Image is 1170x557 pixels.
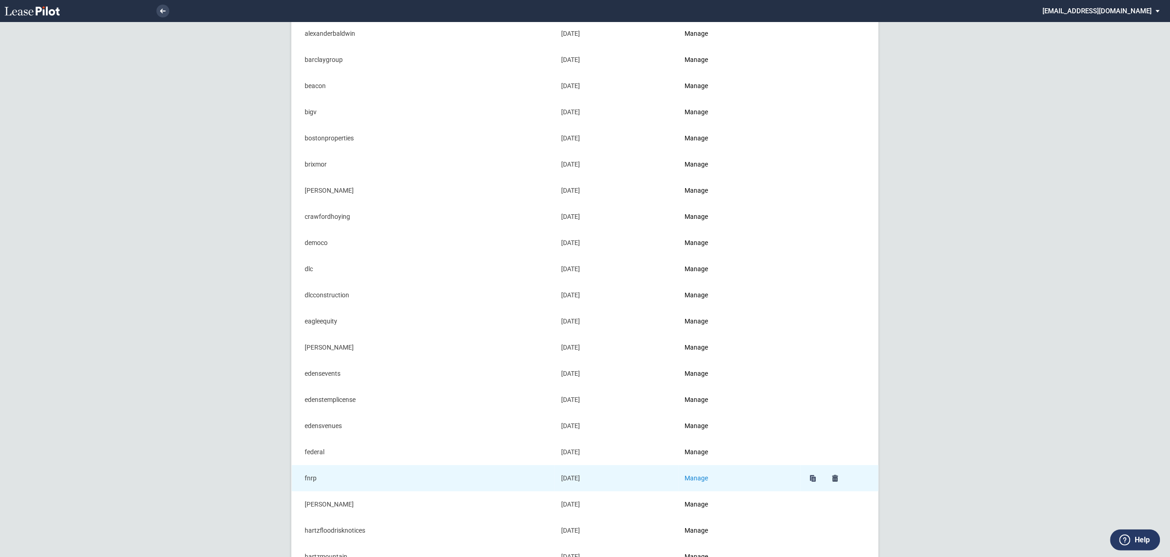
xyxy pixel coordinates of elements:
td: [DATE] [555,518,678,544]
a: Manage [685,82,708,89]
td: edensevents [292,361,555,387]
a: Manage [685,527,708,534]
a: Manage [685,291,708,299]
td: [DATE] [555,439,678,465]
a: Manage [685,134,708,142]
a: Manage [685,239,708,246]
td: fnrp [292,465,555,491]
a: Duplicate fnrp [807,472,820,485]
td: alexanderbaldwin [292,21,555,47]
a: Manage [685,370,708,377]
td: [DATE] [555,204,678,230]
td: [DATE] [555,230,678,256]
td: beacon [292,73,555,99]
td: dlcconstruction [292,282,555,308]
a: Manage [685,161,708,168]
td: [DATE] [555,125,678,151]
td: [PERSON_NAME] [292,334,555,361]
td: bostonproperties [292,125,555,151]
a: Manage [685,213,708,220]
td: crawfordhoying [292,204,555,230]
td: [DATE] [555,151,678,178]
a: Manage [685,265,708,273]
td: [DATE] [555,491,678,518]
td: [DATE] [555,73,678,99]
td: [DATE] [555,413,678,439]
a: Manage [685,344,708,351]
a: Manage [685,56,708,63]
td: [DATE] [555,178,678,204]
a: Manage [685,422,708,429]
td: brixmor [292,151,555,178]
a: Manage [685,396,708,403]
td: dlc [292,256,555,282]
label: Help [1135,534,1150,546]
a: Manage [685,187,708,194]
td: federal [292,439,555,465]
a: Manage [685,448,708,456]
td: edenstemplicense [292,387,555,413]
a: Manage [685,108,708,116]
td: edensvenues [292,413,555,439]
a: Manage [685,474,708,482]
button: Help [1110,529,1160,551]
td: bigv [292,99,555,125]
td: [DATE] [555,334,678,361]
td: [DATE] [555,465,678,491]
td: hartzfloodrisknotices [292,518,555,544]
td: barclaygroup [292,47,555,73]
td: [DATE] [555,387,678,413]
a: Manage [685,501,708,508]
a: Delete fnrp [829,472,842,485]
td: [DATE] [555,99,678,125]
td: eagleequity [292,308,555,334]
td: [PERSON_NAME] [292,491,555,518]
td: [PERSON_NAME] [292,178,555,204]
td: democo [292,230,555,256]
td: [DATE] [555,361,678,387]
a: Manage [685,30,708,37]
td: [DATE] [555,47,678,73]
td: [DATE] [555,308,678,334]
td: [DATE] [555,256,678,282]
td: [DATE] [555,21,678,47]
a: Manage [685,317,708,325]
td: [DATE] [555,282,678,308]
